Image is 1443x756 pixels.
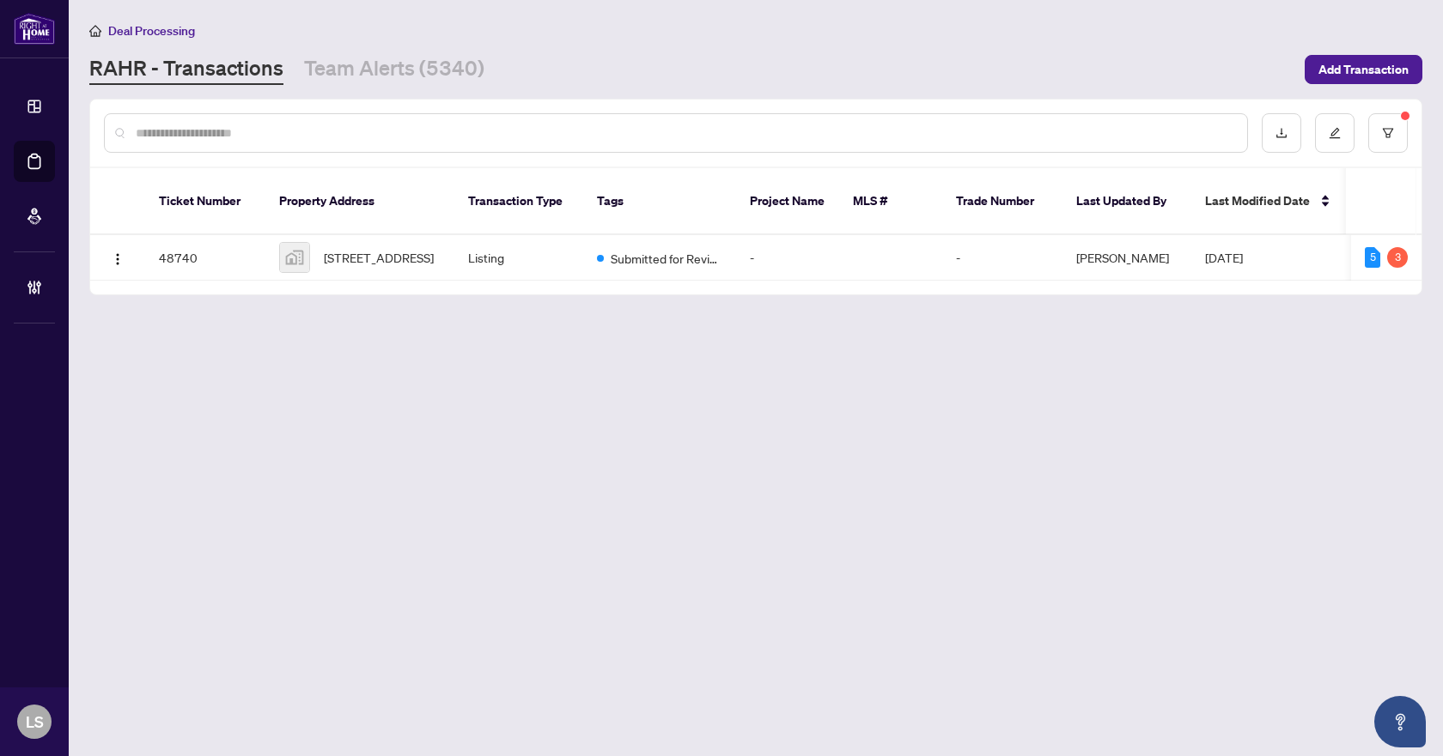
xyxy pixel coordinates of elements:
td: Listing [454,235,583,281]
button: filter [1368,113,1408,153]
a: RAHR - Transactions [89,54,283,85]
td: - [736,235,839,281]
img: Logo [111,252,125,266]
span: download [1276,127,1288,139]
button: Open asap [1374,696,1426,747]
th: MLS # [839,168,942,235]
a: Team Alerts (5340) [304,54,484,85]
span: LS [26,710,44,734]
div: 5 [1365,247,1380,268]
span: edit [1329,127,1341,139]
td: 48740 [145,235,265,281]
span: [DATE] [1205,250,1243,265]
button: Logo [104,244,131,271]
span: Deal Processing [108,23,195,39]
th: Tags [583,168,736,235]
span: Add Transaction [1318,56,1409,83]
th: Project Name [736,168,839,235]
span: filter [1382,127,1394,139]
button: edit [1315,113,1355,153]
img: logo [14,13,55,45]
button: download [1262,113,1301,153]
th: Property Address [265,168,454,235]
th: Transaction Type [454,168,583,235]
th: Ticket Number [145,168,265,235]
span: Submitted for Review [611,249,722,268]
th: Trade Number [942,168,1062,235]
div: 3 [1387,247,1408,268]
img: thumbnail-img [280,243,309,272]
span: Last Modified Date [1205,191,1310,210]
span: home [89,25,101,37]
td: [PERSON_NAME] [1062,235,1191,281]
th: Last Updated By [1062,168,1191,235]
th: Last Modified Date [1191,168,1346,235]
span: [STREET_ADDRESS] [324,248,434,267]
button: Add Transaction [1305,55,1422,84]
td: - [942,235,1062,281]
